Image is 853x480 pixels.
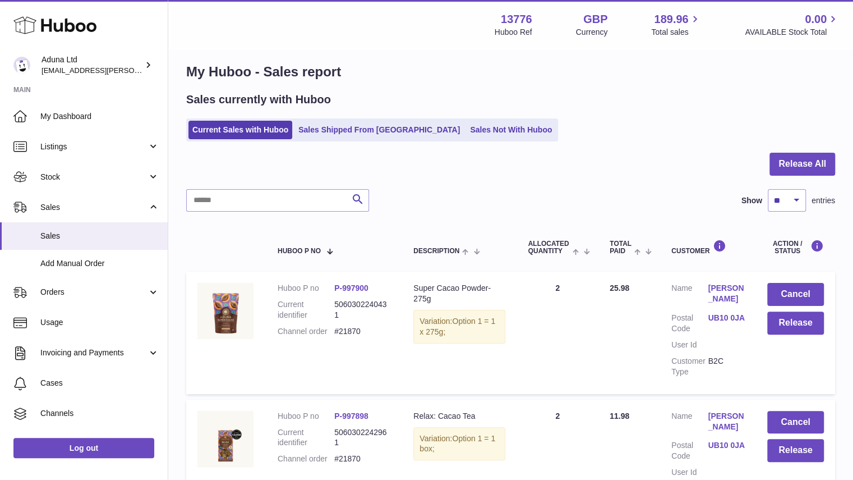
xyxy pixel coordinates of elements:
[294,121,464,139] a: Sales Shipped From [GEOGRAPHIC_DATA]
[419,317,495,336] span: Option 1 = 1 x 275g;
[278,427,334,449] dt: Current identifier
[610,412,629,420] span: 11.98
[651,27,701,38] span: Total sales
[654,12,688,27] span: 189.96
[708,313,744,323] a: UB10 0JA
[708,440,744,451] a: UB10 0JA
[278,283,334,294] dt: Huboo P no
[186,92,331,107] h2: Sales currently with Huboo
[197,411,253,467] img: RELAX-CACAO-TEA-FOP-CHALK.jpg
[334,454,391,464] dd: #21870
[671,356,708,377] dt: Customer Type
[495,27,532,38] div: Huboo Ref
[413,283,505,304] div: Super Cacao Powder- 275g
[40,141,147,152] span: Listings
[610,240,631,255] span: Total paid
[811,195,835,206] span: entries
[413,310,505,344] div: Variation:
[767,312,824,335] button: Release
[42,66,285,75] span: [EMAIL_ADDRESS][PERSON_NAME][PERSON_NAME][DOMAIN_NAME]
[197,283,253,339] img: SUPER-CACAO-POWDER-POUCH-FOP-CHALK.jpg
[40,378,159,388] span: Cases
[42,54,142,76] div: Aduna Ltd
[13,57,30,74] img: deborahe.kamara@aduna.com
[40,172,147,182] span: Stock
[278,326,334,337] dt: Channel order
[419,434,495,454] span: Option 1 = 1 box;
[334,326,391,337] dd: #21870
[805,12,827,27] span: 0.00
[745,12,840,38] a: 0.00 AVAILABLE Stock Total
[767,439,824,462] button: Release
[671,411,708,435] dt: Name
[334,427,391,449] dd: 5060302242961
[671,283,708,307] dt: Name
[769,153,835,176] button: Release All
[528,240,569,255] span: ALLOCATED Quantity
[186,63,835,81] h1: My Huboo - Sales report
[501,12,532,27] strong: 13776
[278,299,334,321] dt: Current identifier
[278,411,334,422] dt: Huboo P no
[40,231,159,241] span: Sales
[334,299,391,321] dd: 5060302240431
[40,111,159,122] span: My Dashboard
[413,411,505,422] div: Relax: Cacao Tea
[745,27,840,38] span: AVAILABLE Stock Total
[767,283,824,306] button: Cancel
[40,287,147,298] span: Orders
[40,348,147,358] span: Invoicing and Payments
[576,27,608,38] div: Currency
[334,412,368,420] a: P-997898
[13,438,154,458] a: Log out
[413,248,459,255] span: Description
[671,440,708,461] dt: Postal Code
[708,356,744,377] dd: B2C
[40,408,159,419] span: Channels
[466,121,556,139] a: Sales Not With Huboo
[334,284,368,292] a: P-997900
[413,427,505,461] div: Variation:
[671,340,708,350] dt: User Id
[767,240,824,255] div: Action / Status
[741,195,762,206] label: Show
[517,272,598,394] td: 2
[40,258,159,269] span: Add Manual Order
[708,283,744,304] a: [PERSON_NAME]
[278,454,334,464] dt: Channel order
[583,12,607,27] strong: GBP
[767,411,824,434] button: Cancel
[671,467,708,478] dt: User Id
[278,248,321,255] span: Huboo P no
[671,240,745,255] div: Customer
[188,121,292,139] a: Current Sales with Huboo
[651,12,701,38] a: 189.96 Total sales
[40,202,147,213] span: Sales
[671,313,708,334] dt: Postal Code
[40,317,159,328] span: Usage
[708,411,744,432] a: [PERSON_NAME]
[610,284,629,292] span: 25.98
